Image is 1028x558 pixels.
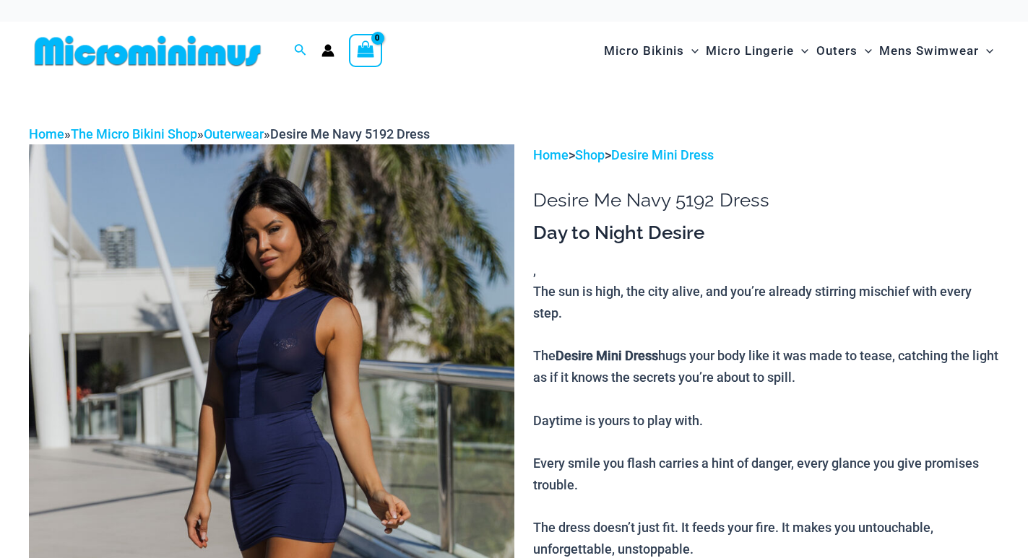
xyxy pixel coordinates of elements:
span: Micro Lingerie [706,32,794,69]
h3: Day to Night Desire [533,221,999,245]
a: Mens SwimwearMenu ToggleMenu Toggle [876,29,997,73]
a: Outerwear [204,126,264,141]
a: The Micro Bikini Shop [71,126,197,141]
a: Shop [575,147,605,162]
nav: Site Navigation [598,27,999,75]
span: » » » [29,126,430,141]
a: Home [29,126,64,141]
a: Micro LingerieMenu ToggleMenu Toggle [702,29,812,73]
p: > > [533,144,999,166]
span: Micro Bikinis [604,32,684,69]
span: Menu Toggle [979,32,993,69]
a: OutersMenu ToggleMenu Toggle [813,29,876,73]
span: Mens Swimwear [879,32,979,69]
span: Menu Toggle [794,32,808,69]
a: Desire Mini Dress [611,147,714,162]
h1: Desire Me Navy 5192 Dress [533,189,999,212]
a: View Shopping Cart, empty [349,34,382,67]
a: Home [533,147,569,162]
span: Desire Me Navy 5192 Dress [270,126,430,141]
a: Search icon link [294,42,307,60]
span: Menu Toggle [858,32,872,69]
span: Menu Toggle [684,32,699,69]
a: Account icon link [321,44,334,57]
img: MM SHOP LOGO FLAT [29,35,267,67]
a: Micro BikinisMenu ToggleMenu Toggle [600,29,702,73]
b: Desire Mini Dress [556,348,658,363]
span: Outers [816,32,858,69]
